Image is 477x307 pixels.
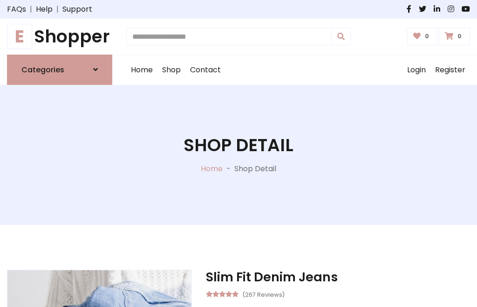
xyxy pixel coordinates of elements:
h3: Slim Fit Denim Jeans [206,270,470,285]
span: 0 [422,32,431,41]
h1: Shopper [7,26,112,47]
a: FAQs [7,4,26,15]
a: 0 [407,28,437,45]
span: | [53,4,62,15]
a: Categories [7,55,112,85]
a: Help [36,4,53,15]
p: Shop Detail [234,163,276,174]
a: Register [430,55,470,85]
small: (267 Reviews) [242,288,285,300]
a: Home [201,163,223,174]
a: Contact [185,55,225,85]
span: 0 [455,32,464,41]
a: Shop [157,55,185,85]
span: E [7,24,32,49]
p: - [223,163,234,174]
a: EShopper [7,26,112,47]
a: 0 [439,28,470,45]
a: Support [62,4,92,15]
h1: Shop Detail [184,135,293,156]
span: | [26,4,36,15]
h6: Categories [21,65,64,74]
a: Home [126,55,157,85]
a: Login [402,55,430,85]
